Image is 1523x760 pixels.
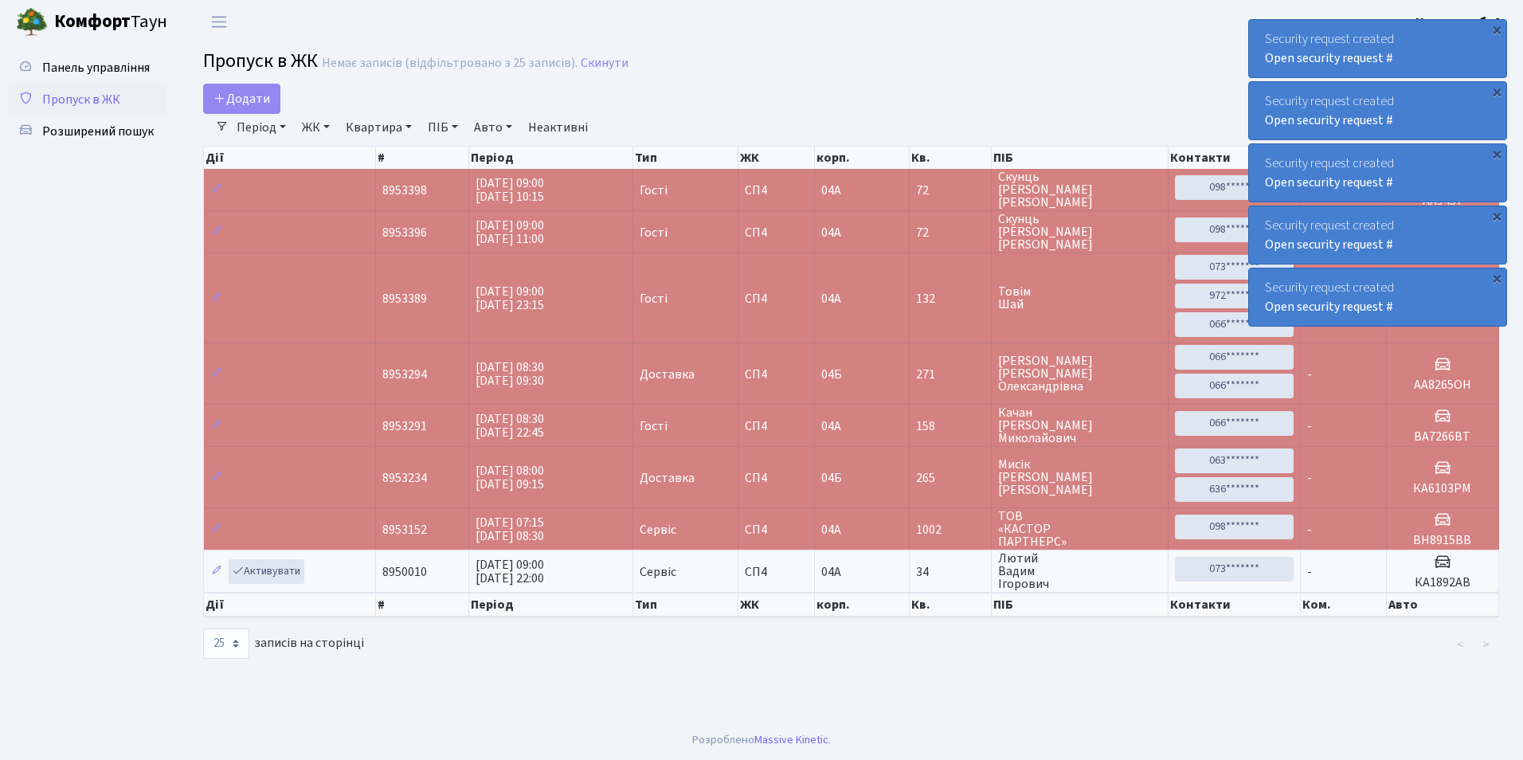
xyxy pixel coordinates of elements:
span: 1002 [916,523,985,536]
span: Панель управління [42,59,150,76]
span: Гості [640,420,668,433]
div: Security request created [1249,268,1506,326]
th: Тип [633,147,739,169]
span: [DATE] 08:00 [DATE] 09:15 [476,462,544,493]
div: × [1489,208,1505,224]
th: Ком. [1301,593,1387,617]
span: - [1307,366,1312,383]
div: × [1489,270,1505,286]
th: ЖК [738,593,815,617]
span: 132 [916,292,985,305]
th: Контакти [1169,593,1301,617]
span: Розширений пошук [42,123,154,140]
a: ПІБ [421,114,464,141]
a: Open security request # [1265,236,1393,253]
span: СП4 [745,420,808,433]
div: Security request created [1249,82,1506,139]
span: СП4 [745,226,808,239]
span: - [1307,469,1312,487]
th: корп. [815,593,910,617]
th: Кв. [910,593,992,617]
span: Пропуск в ЖК [42,91,120,108]
span: 8953234 [382,469,427,487]
a: Квартира [339,114,418,141]
th: Контакти [1169,147,1301,169]
a: Період [230,114,292,141]
span: 8953294 [382,366,427,383]
span: СП4 [745,472,808,484]
span: СП4 [745,368,808,381]
b: Комфорт [54,9,131,34]
span: 04А [821,521,841,539]
span: Качан [PERSON_NAME] Миколайович [998,406,1161,445]
span: Гості [640,184,668,197]
span: 04А [821,563,841,581]
span: Пропуск в ЖК [203,47,318,75]
span: - [1307,521,1312,539]
th: ПІБ [992,147,1169,169]
a: Massive Kinetic [754,731,828,748]
span: Лютий Вадим Ігорович [998,552,1161,590]
span: Доставка [640,368,695,381]
a: Open security request # [1265,174,1393,191]
span: 8953398 [382,182,427,199]
a: Панель управління [8,52,167,84]
span: 8953291 [382,417,427,435]
div: × [1489,84,1505,100]
a: Пропуск в ЖК [8,84,167,116]
a: Open security request # [1265,112,1393,129]
h5: АА8265ОН [1393,378,1492,393]
span: [DATE] 09:00 [DATE] 23:15 [476,283,544,314]
a: Open security request # [1265,49,1393,67]
a: ЖК [296,114,336,141]
th: Дії [204,593,376,617]
span: [DATE] 08:30 [DATE] 22:45 [476,410,544,441]
span: - [1307,563,1312,581]
span: 04Б [821,469,842,487]
th: # [376,147,469,169]
span: [DATE] 07:15 [DATE] 08:30 [476,514,544,545]
div: × [1489,22,1505,37]
span: Сервіс [640,566,676,578]
span: СП4 [745,184,808,197]
span: [DATE] 09:00 [DATE] 22:00 [476,556,544,587]
div: Немає записів (відфільтровано з 25 записів). [322,56,577,71]
span: [PERSON_NAME] [PERSON_NAME] Олександрівна [998,355,1161,393]
span: [DATE] 09:00 [DATE] 10:15 [476,174,544,206]
span: Таун [54,9,167,36]
a: Додати [203,84,280,114]
span: - [1307,417,1312,435]
span: 8953152 [382,521,427,539]
span: ТОВ «КАСТОР ПАРТНЕРС» [998,510,1161,548]
img: logo.png [16,6,48,38]
th: Авто [1387,593,1499,617]
span: 04А [821,290,841,308]
span: 265 [916,472,985,484]
div: Security request created [1249,206,1506,264]
a: Скинути [581,56,628,71]
span: Скунць [PERSON_NAME] [PERSON_NAME] [998,170,1161,209]
span: 72 [916,184,985,197]
h5: ВА7266ВТ [1393,429,1492,445]
span: 04А [821,182,841,199]
span: 04А [821,417,841,435]
h5: ВН8915ВВ [1393,533,1492,548]
select: записів на сторінці [203,629,249,659]
th: ПІБ [992,593,1169,617]
button: Переключити навігацію [199,9,239,35]
th: Період [469,147,633,169]
span: Мисік [PERSON_NAME] [PERSON_NAME] [998,458,1161,496]
th: Тип [633,593,739,617]
span: [DATE] 09:00 [DATE] 11:00 [476,217,544,248]
span: [DATE] 08:30 [DATE] 09:30 [476,358,544,390]
a: Консьєрж б. 4. [1415,13,1504,32]
a: Активувати [229,559,304,584]
span: Скунць [PERSON_NAME] [PERSON_NAME] [998,213,1161,251]
div: Розроблено . [692,731,831,749]
span: СП4 [745,523,808,536]
th: корп. [815,147,910,169]
span: 04Б [821,366,842,383]
th: Період [469,593,633,617]
span: 72 [916,226,985,239]
span: Товім Шай [998,285,1161,311]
